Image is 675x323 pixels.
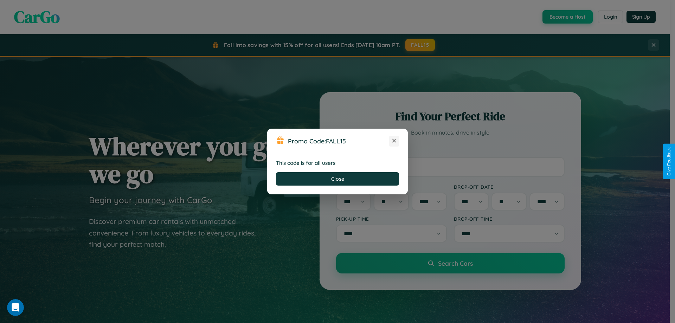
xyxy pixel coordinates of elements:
b: FALL15 [326,137,346,145]
h3: Promo Code: [288,137,389,145]
iframe: Intercom live chat [7,299,24,316]
div: Give Feedback [667,147,671,176]
strong: This code is for all users [276,160,335,166]
button: Close [276,172,399,186]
